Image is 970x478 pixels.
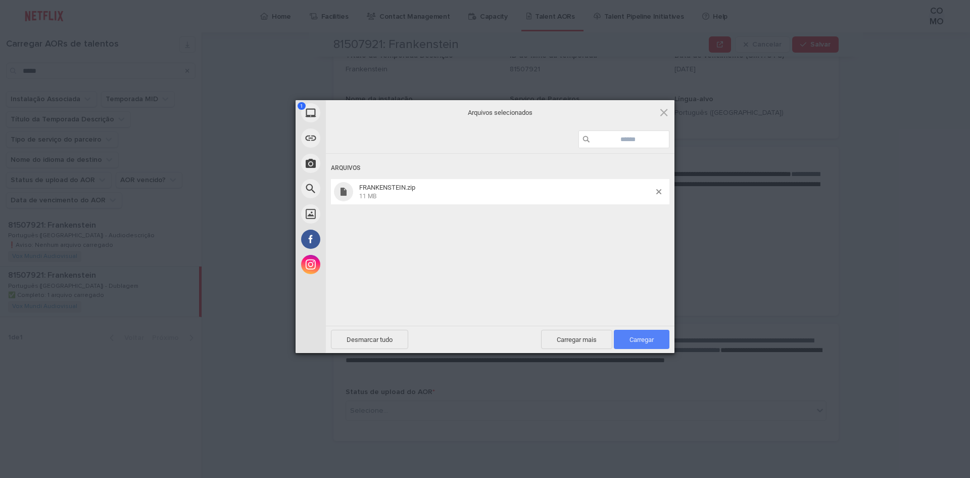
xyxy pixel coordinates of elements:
div: Desaparecer [296,201,417,227]
font: 1 [300,103,303,109]
div: Instagram [296,252,417,277]
div: Pesquisa na Web [296,176,417,201]
font: Carregar [629,336,654,343]
font: Carregar mais [557,336,597,343]
font: Arquivos [331,164,360,171]
span: Carregar [614,330,669,349]
font: FRANKENSTEIN.zip [359,184,415,191]
span: Clique aqui ou pressione ESC para fechar o seletor [658,107,669,118]
div: Facebook [296,227,417,252]
span: FRANKENSTEIN.zip [356,184,656,200]
div: Tirar foto [296,151,417,176]
div: Meu dispositivo [296,100,417,125]
div: Link (URL) [296,125,417,151]
font: Desmarcar tudo [347,336,393,343]
font: 11 MB [359,193,376,200]
font: Arquivos selecionados [468,108,532,116]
